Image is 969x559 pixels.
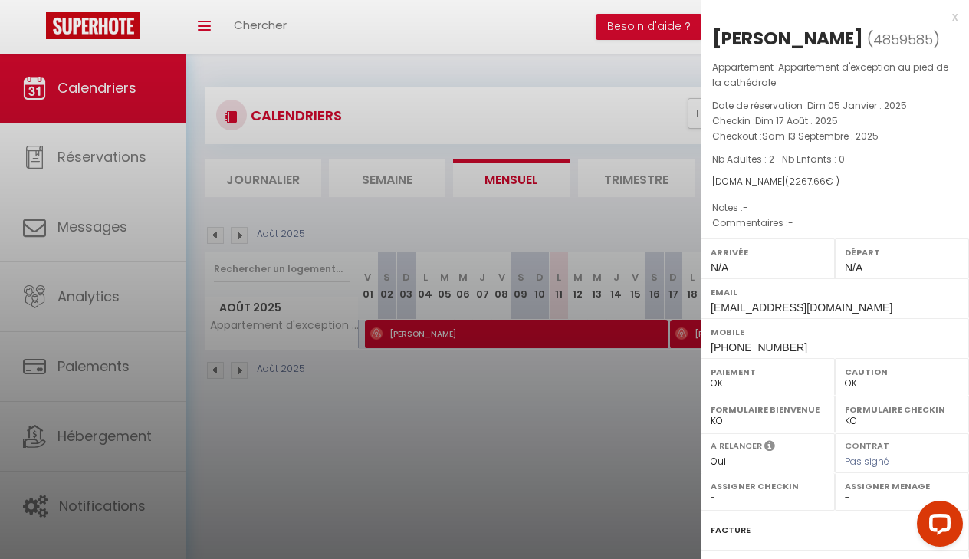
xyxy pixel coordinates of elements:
label: Contrat [845,439,889,449]
span: ( ) [867,28,940,50]
label: Départ [845,245,959,260]
label: Formulaire Checkin [845,402,959,417]
label: Facture [711,522,751,538]
label: Email [711,284,959,300]
span: Dim 17 Août . 2025 [755,114,838,127]
p: Checkin : [712,113,958,129]
p: Date de réservation : [712,98,958,113]
i: Sélectionner OUI si vous souhaiter envoyer les séquences de messages post-checkout [764,439,775,456]
span: Nb Enfants : 0 [782,153,845,166]
span: N/A [711,261,728,274]
span: - [788,216,793,229]
span: Pas signé [845,455,889,468]
p: Commentaires : [712,215,958,231]
span: 2267.66 [789,175,826,188]
span: 4859585 [873,30,933,49]
span: ( € ) [785,175,839,188]
p: Appartement : [712,60,958,90]
p: Notes : [712,200,958,215]
span: Sam 13 Septembre . 2025 [762,130,879,143]
span: - [743,201,748,214]
label: Mobile [711,324,959,340]
label: Caution [845,364,959,380]
div: [PERSON_NAME] [712,26,863,51]
div: x [701,8,958,26]
label: Paiement [711,364,825,380]
span: [PHONE_NUMBER] [711,341,807,353]
span: Nb Adultes : 2 - [712,153,845,166]
span: Appartement d'exception au pied de la cathédrale [712,61,948,89]
label: Assigner Menage [845,478,959,494]
iframe: LiveChat chat widget [905,495,969,559]
p: Checkout : [712,129,958,144]
span: N/A [845,261,862,274]
label: Arrivée [711,245,825,260]
span: Dim 05 Janvier . 2025 [807,99,907,112]
label: Formulaire Bienvenue [711,402,825,417]
label: A relancer [711,439,762,452]
div: [DOMAIN_NAME] [712,175,958,189]
span: [EMAIL_ADDRESS][DOMAIN_NAME] [711,301,892,314]
label: Assigner Checkin [711,478,825,494]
